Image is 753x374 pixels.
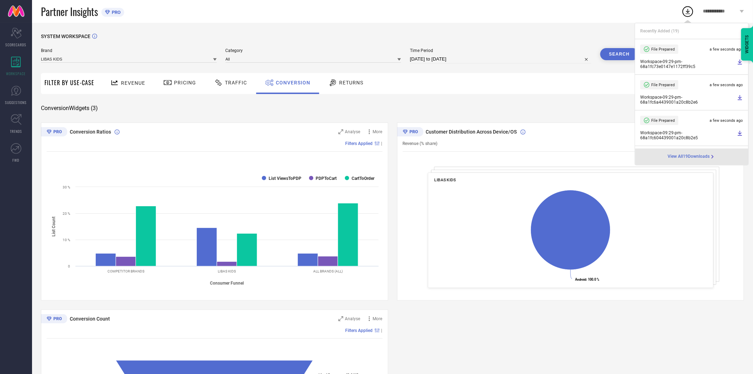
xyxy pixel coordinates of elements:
span: | [381,328,383,333]
span: SCORECARDS [6,42,27,47]
span: Partner Insights [41,4,98,19]
span: Analyse [345,316,360,321]
text: 10 % [63,238,70,242]
tspan: Android [575,277,586,281]
text: 30 % [63,185,70,189]
span: Returns [339,80,363,85]
a: Download [737,59,743,69]
span: WORKSPACE [6,71,26,76]
text: 0 [68,264,70,268]
div: Open download list [681,5,694,18]
tspan: List Count [52,217,57,237]
span: Filters Applied [346,141,373,146]
span: Time Period [410,48,591,53]
span: Pricing [174,80,196,85]
span: Customer Distribution Across Device/OS [426,129,517,135]
svg: Zoom [338,316,343,321]
span: Filter By Use-Case [44,78,94,87]
span: Workspace - 09:29-pm - 68a1fc6a4439001a20c8b2e6 [641,95,736,105]
span: File Prepared [652,83,675,87]
span: a few seconds ago [710,83,743,87]
text: : 100.0 % [575,277,599,281]
span: Brand [41,48,217,53]
span: File Prepared [652,118,675,123]
text: PDPToCart [316,176,337,181]
span: Recently Added ( 19 ) [641,28,679,33]
span: Conversion [276,80,310,85]
span: More [373,316,383,321]
text: ALL BRANDS (ALL) [314,269,343,273]
span: Revenue [121,80,145,86]
span: a few seconds ago [710,118,743,123]
button: Search [600,48,639,60]
a: Download [737,95,743,105]
span: TRENDS [10,129,22,134]
span: Conversion Widgets ( 3 ) [41,105,98,112]
span: Conversion Count [70,316,110,322]
div: Premium [41,314,67,325]
span: Conversion Ratios [70,129,111,135]
span: File Prepared [652,47,675,52]
div: Premium [41,127,67,138]
span: LIBAS KIDS [434,177,456,182]
text: List ViewsToPDP [269,176,301,181]
span: a few seconds ago [710,47,743,52]
a: View All19Downloads [668,154,716,160]
span: Workspace - 09:29-pm - 68a1fc73e0147e1172ff39c5 [641,59,736,69]
a: Download [737,130,743,140]
span: Filters Applied [346,328,373,333]
span: Category [226,48,401,53]
span: Workspace - 09:29-pm - 68a1fc604439001a20c8b2e5 [641,130,736,140]
span: Analyse [345,129,360,134]
span: Traffic [225,80,247,85]
div: Premium [397,127,423,138]
div: Open download page [668,154,716,160]
text: COMPETITOR BRANDS [107,269,144,273]
span: View All 19 Downloads [668,154,710,160]
span: More [373,129,383,134]
text: CartToOrder [352,176,375,181]
span: FWD [13,157,20,163]
text: 20 % [63,212,70,215]
input: Select time period [410,55,591,63]
span: Revenue (% share) [403,141,438,146]
span: | [381,141,383,146]
text: LIBAS KIDS [218,269,236,273]
svg: Zoom [338,129,343,134]
span: SYSTEM WORKSPACE [41,33,90,39]
span: SUGGESTIONS [5,100,27,105]
span: PRO [110,10,121,15]
tspan: Consumer Funnel [210,281,244,286]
